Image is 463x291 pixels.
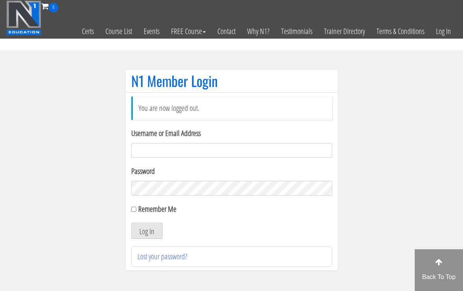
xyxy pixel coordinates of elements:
h1: N1 Member Login [131,73,332,88]
a: Terms & Conditions [371,12,430,50]
a: FREE Course [165,12,212,50]
button: Log In [131,223,163,239]
p: Back To Top [415,272,463,282]
a: Events [138,12,165,50]
a: Certs [76,12,100,50]
a: Log In [430,12,457,50]
li: You are now logged out. [131,97,332,120]
a: Course List [100,12,138,50]
img: n1-education [6,0,41,35]
span: 0 [49,3,58,12]
label: Remember Me [138,204,176,214]
a: Lost your password? [137,251,187,262]
label: Password [131,165,332,177]
a: Contact [212,12,241,50]
label: Username or Email Address [131,128,332,139]
a: Trainer Directory [318,12,371,50]
a: Testimonials [275,12,318,50]
a: Why N1? [241,12,275,50]
a: 0 [41,1,58,11]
